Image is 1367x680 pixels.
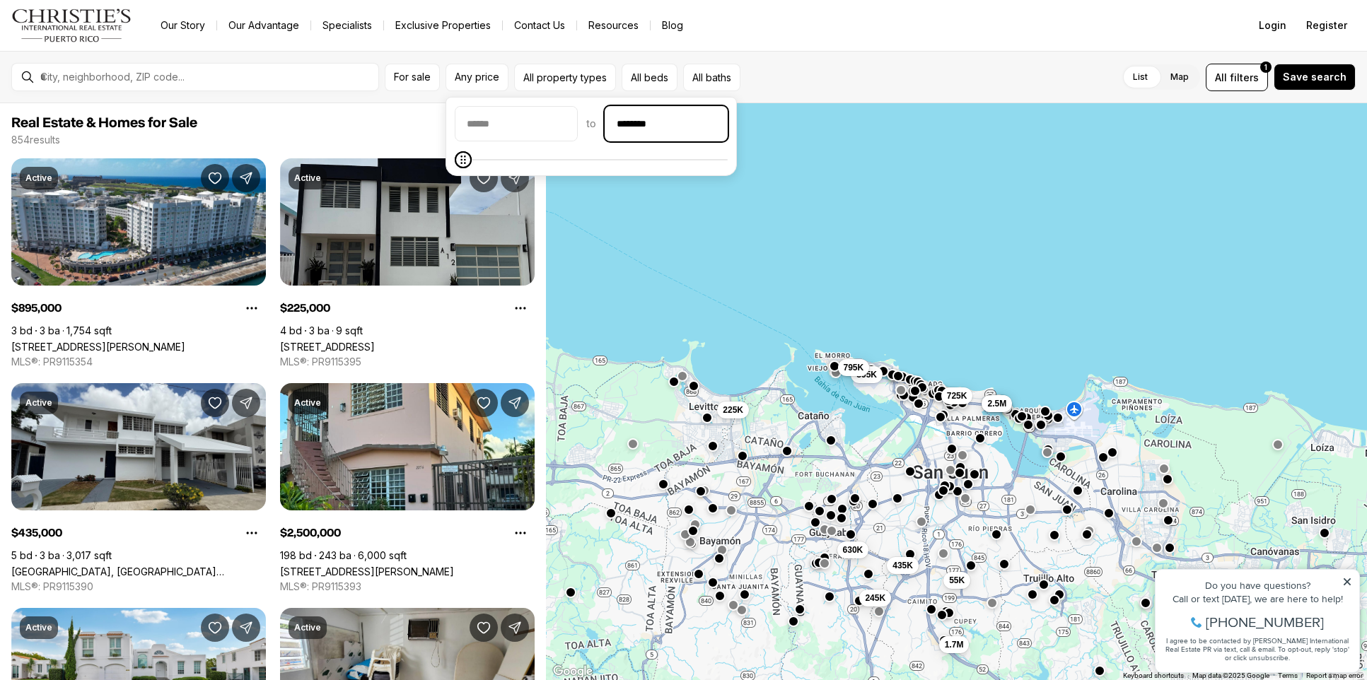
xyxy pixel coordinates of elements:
button: Share Property [232,389,260,417]
button: Share Property [232,614,260,642]
button: Share Property [501,614,529,642]
button: 795K [837,358,869,375]
span: [PHONE_NUMBER] [58,66,176,81]
button: 630K [837,541,868,558]
button: 225K [717,401,749,418]
span: to [586,118,596,129]
button: 435K [887,556,919,573]
button: Contact Us [503,16,576,35]
button: Save Property: 153 CALLE MARTINETE [201,614,229,642]
button: Any price [446,64,508,91]
span: Register [1306,20,1347,31]
p: Active [25,397,52,409]
p: Active [294,622,321,633]
label: List [1122,64,1159,90]
button: Register [1298,11,1356,40]
button: Share Property [501,389,529,417]
span: 895K [856,369,877,380]
span: 55K [949,575,965,586]
p: Active [25,172,52,184]
span: All [1215,70,1227,85]
span: Save search [1283,71,1346,83]
button: Save Property: College Park IV LOVAINA [201,389,229,417]
button: Property options [506,519,535,547]
button: Login [1250,11,1295,40]
button: Save Property: Calle 1 VILLAS DE LEVITTOWN #A12 [470,164,498,192]
a: Calle 1 VILLAS DE LEVITTOWN #A12, TOA BAJA PR, 00949 [280,341,375,353]
button: Allfilters1 [1206,64,1268,91]
input: priceMax [605,107,727,141]
button: Property options [238,519,266,547]
a: Blog [651,16,694,35]
button: Save search [1274,64,1356,90]
p: 854 results [11,134,60,146]
span: 245K [865,592,885,604]
button: Save Property: 2256 CACIQUE [470,389,498,417]
button: 55K [943,572,970,589]
span: Any price [455,71,499,83]
span: Login [1259,20,1286,31]
button: Share Property [232,164,260,192]
a: 100 DEL MUELLE #1905, SAN JUAN PR, 00901 [11,341,185,353]
p: Active [294,172,321,184]
div: Do you have questions? [15,32,204,42]
button: 2.5M [982,395,1012,412]
a: Our Story [149,16,216,35]
button: All beds [622,64,677,91]
a: College Park IV LOVAINA, SAN JUAN PR, 00921 [11,565,266,578]
button: 895K [851,366,883,383]
img: logo [11,8,132,42]
button: Property options [238,294,266,322]
span: 2.5M [987,398,1006,409]
div: Call or text [DATE], we are here to help! [15,45,204,55]
span: 435K [892,559,913,570]
p: Active [294,397,321,409]
span: 795K [843,361,863,373]
button: 1.2M [981,394,1011,411]
span: Real Estate & Homes for Sale [11,116,197,130]
button: For sale [385,64,440,91]
a: Exclusive Properties [384,16,502,35]
button: All property types [514,64,616,91]
a: Resources [577,16,650,35]
a: 2256 CACIQUE, SAN JUAN PR, 00913 [280,565,454,578]
input: priceMin [455,107,577,141]
button: Save Property: 100 DEL MUELLE #1905 [201,164,229,192]
button: Share Property [501,164,529,192]
p: Active [25,622,52,633]
span: 725K [946,389,967,401]
button: 245K [859,590,891,606]
a: Specialists [311,16,383,35]
button: 1.7M [938,635,969,652]
span: Maximum [455,151,472,168]
span: 225K [723,404,743,416]
label: Map [1159,64,1200,90]
button: Property options [506,294,535,322]
span: 630K [842,544,863,555]
button: 725K [941,387,972,404]
span: For sale [394,71,431,83]
span: filters [1230,70,1259,85]
button: All baths [683,64,740,91]
span: I agree to be contacted by [PERSON_NAME] International Real Estate PR via text, call & email. To ... [18,87,202,114]
span: 1.7M [944,638,963,650]
a: Our Advantage [217,16,310,35]
span: 1 [1264,61,1267,73]
button: Save Property: [470,614,498,642]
